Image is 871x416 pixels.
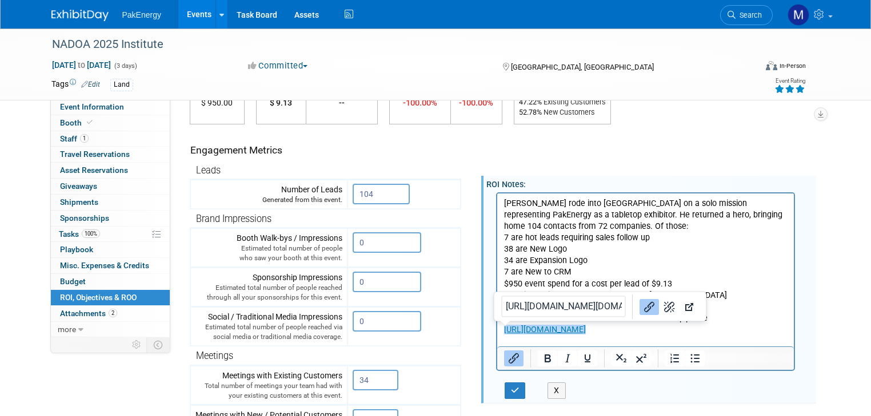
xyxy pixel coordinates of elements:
[685,350,705,366] button: Bullet list
[7,85,291,96] p: $950 event spend for a cost per lead of $9.13
[81,80,100,88] a: Edit
[7,131,89,141] a: [URL][DOMAIN_NAME]
[497,193,794,346] iframe: Rich Text Area
[195,232,342,263] div: Booth Walk-bys / Impressions
[196,165,221,176] span: Leads
[660,298,679,314] button: Remove link
[7,5,291,39] p: [PERSON_NAME] rode into [GEOGRAPHIC_DATA] on a solo mission representing PakEnergy as a tabletop ...
[58,325,76,334] span: more
[60,134,89,143] span: Staff
[60,165,128,175] span: Asset Reservations
[519,97,606,107] div: %
[190,91,244,124] td: $ 950.00
[665,350,685,366] button: Numbered list
[339,98,345,107] span: --
[51,131,170,147] a: Staff1
[113,62,137,70] span: (3 days)
[51,306,170,321] a: Attachments2
[60,245,93,254] span: Playbook
[511,63,654,71] span: [GEOGRAPHIC_DATA], [GEOGRAPHIC_DATA]
[87,119,93,126] i: Booth reservation complete
[51,258,170,273] a: Misc. Expenses & Credits
[195,381,342,401] div: Total number of meetings your team had with your existing customers at this event.
[60,309,117,318] span: Attachments
[766,61,777,70] img: Format-Inperson.png
[51,147,170,162] a: Travel Reservations
[720,5,773,25] a: Search
[51,163,170,178] a: Asset Reservations
[60,102,124,111] span: Event Information
[51,60,111,70] span: [DATE] [DATE]
[60,118,95,127] span: Booth
[51,242,170,257] a: Playbook
[459,98,493,108] span: -100.00%
[76,60,87,70] span: to
[48,34,742,55] div: NADOA 2025 Institute
[51,195,170,210] a: Shipments
[578,350,597,366] button: Underline
[195,184,342,205] div: Number of Leads
[80,134,89,143] span: 1
[51,179,170,194] a: Giveaways
[7,96,291,108] p: Here is the list of contacts collected at [GEOGRAPHIC_DATA]
[110,79,133,91] div: Land
[779,62,806,70] div: In-Person
[7,108,94,118] a: NADOA - [DATE] - Leads
[558,350,577,366] button: Italic
[548,382,566,399] button: X
[736,11,762,19] span: Search
[196,350,233,361] span: Meetings
[195,322,342,342] div: Estimated total number of people reached via social media or traditional media coverage.
[640,298,659,314] button: Link
[51,115,170,131] a: Booth
[270,98,292,107] span: $ 9.13
[146,337,170,352] td: Toggle Event Tabs
[6,5,291,154] body: Rich Text Area. Press ALT-0 for help.
[60,277,86,286] span: Budget
[51,211,170,226] a: Sponsorships
[196,213,271,224] span: Brand Impressions
[82,229,100,238] span: 100%
[195,244,342,263] div: Estimated total number of people who saw your booth at this event.
[51,10,109,21] img: ExhibitDay
[694,59,806,76] div: Event Format
[486,176,817,190] div: ROI Notes:
[190,143,456,157] div: Engagement Metrics
[122,10,161,19] span: PakEnergy
[60,150,130,159] span: Travel Reservations
[519,107,606,118] div: %
[7,119,291,131] p: Here is the link to the dashboard to track event pipeline
[788,4,809,26] img: Mary Walker
[504,350,524,366] button: Insert/edit link
[195,195,342,205] div: Generated from this event.
[632,350,651,366] button: Superscript
[195,272,342,302] div: Sponsorship Impressions
[51,322,170,337] a: more
[195,311,342,342] div: Social / Traditional Media Impressions
[51,274,170,289] a: Budget
[403,98,437,108] span: -100.00%
[244,60,312,72] button: Committed
[680,298,699,314] button: Open link
[7,73,291,84] p: 7 are New to CRM
[51,227,170,242] a: Tasks100%
[519,98,537,106] span: 47.22
[59,229,100,239] span: Tasks
[501,296,626,317] input: Link
[542,108,595,116] span: New Customers
[60,181,97,191] span: Giveaways
[109,309,117,317] span: 2
[60,261,149,270] span: Misc. Expenses & Credits
[127,337,147,352] td: Personalize Event Tab Strip
[542,98,606,106] span: Existing Customers
[60,197,98,207] span: Shipments
[538,350,557,366] button: Bold
[195,283,342,302] div: Estimated total number of people reached through all your sponsorships for this event.
[519,108,537,116] span: 52.78
[195,370,342,401] div: Meetings with Existing Customers
[7,50,291,62] p: 38 are New Logo
[7,62,291,73] p: 34 are Expansion Logo
[774,78,805,84] div: Event Rating
[51,78,100,91] td: Tags
[60,213,109,223] span: Sponsorships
